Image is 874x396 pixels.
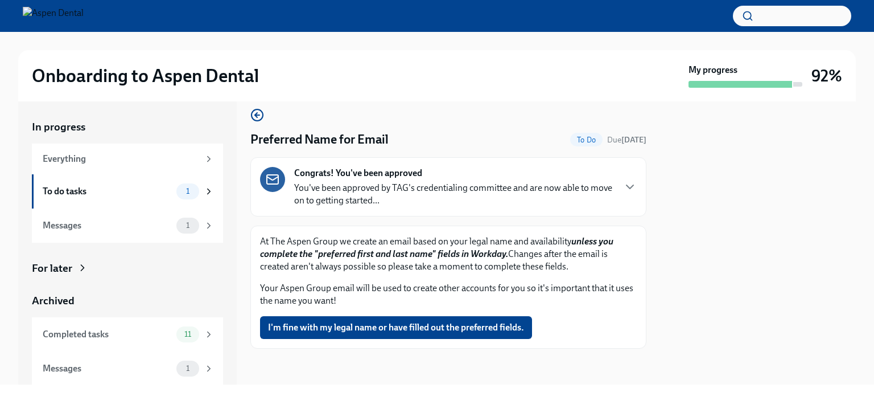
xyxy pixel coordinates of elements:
h2: Onboarding to Aspen Dental [32,64,259,87]
span: Due [607,135,646,145]
a: Archived [32,293,223,308]
strong: Congrats! You've been approved [294,167,422,179]
div: Messages [43,362,172,375]
a: Completed tasks11 [32,317,223,352]
a: Messages1 [32,209,223,243]
a: To do tasks1 [32,174,223,209]
img: Aspen Dental [23,7,84,25]
span: I'm fine with my legal name or have filled out the preferred fields. [268,322,524,333]
strong: [DATE] [621,135,646,145]
p: Your Aspen Group email will be used to create other accounts for you so it's important that it us... [260,282,637,307]
span: 1 [179,187,196,195]
span: 1 [179,364,196,373]
a: Everything [32,144,223,174]
p: At The Aspen Group we create an email based on your legal name and availability Changes after the... [260,235,637,273]
button: I'm fine with my legal name or have filled out the preferred fields. [260,316,532,339]
a: Messages1 [32,352,223,386]
div: Messages [43,219,172,232]
span: 11 [178,330,198,338]
div: For later [32,261,72,276]
div: Everything [43,153,199,165]
div: Completed tasks [43,328,172,341]
a: For later [32,261,223,276]
strong: My progress [689,64,737,76]
p: You've been approved by TAG's credentialing committee and are now able to move on to getting star... [294,182,614,207]
span: To Do [570,136,603,144]
span: August 19th, 2025 10:00 [607,134,646,145]
a: In progress [32,120,223,134]
h3: 92% [811,66,842,86]
div: To do tasks [43,185,172,198]
span: 1 [179,221,196,230]
h4: Preferred Name for Email [250,131,389,148]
